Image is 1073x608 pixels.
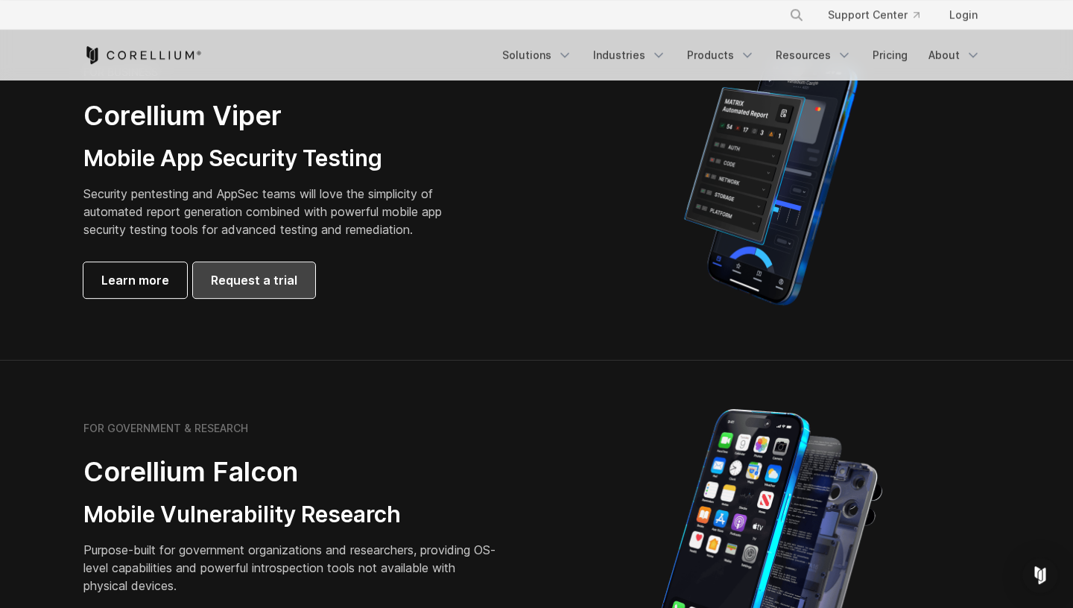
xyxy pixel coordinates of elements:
div: Navigation Menu [771,1,990,28]
a: Request a trial [193,262,315,298]
h6: FOR GOVERNMENT & RESEARCH [83,422,248,435]
h3: Mobile Vulnerability Research [83,501,501,529]
a: Corellium Home [83,46,202,64]
div: Navigation Menu [493,42,990,69]
a: Products [678,42,764,69]
a: Solutions [493,42,581,69]
h2: Corellium Viper [83,99,465,133]
p: Purpose-built for government organizations and researchers, providing OS-level capabilities and p... [83,541,501,595]
a: About [920,42,990,69]
h3: Mobile App Security Testing [83,145,465,173]
p: Security pentesting and AppSec teams will love the simplicity of automated report generation comb... [83,185,465,238]
a: Support Center [816,1,931,28]
div: Open Intercom Messenger [1022,557,1058,593]
button: Search [783,1,810,28]
span: Learn more [101,271,169,289]
img: Corellium MATRIX automated report on iPhone showing app vulnerability test results across securit... [659,51,883,312]
h2: Corellium Falcon [83,455,501,489]
a: Learn more [83,262,187,298]
a: Resources [767,42,861,69]
a: Industries [584,42,675,69]
span: Request a trial [211,271,297,289]
a: Login [937,1,990,28]
a: Pricing [864,42,917,69]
